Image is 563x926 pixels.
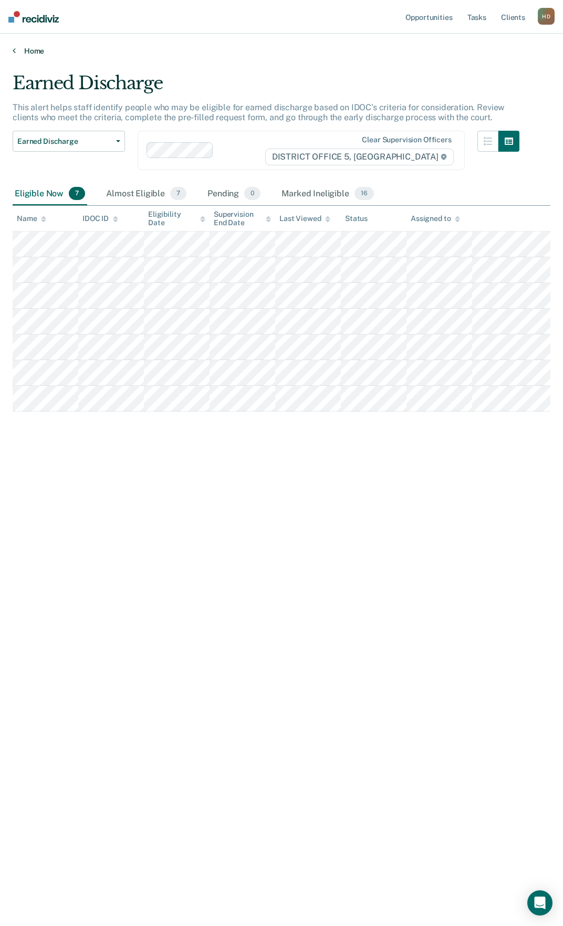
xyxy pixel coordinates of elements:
[13,183,87,206] div: Eligible Now7
[279,183,376,206] div: Marked Ineligible16
[148,210,205,228] div: Eligibility Date
[265,149,454,165] span: DISTRICT OFFICE 5, [GEOGRAPHIC_DATA]
[355,187,374,201] span: 16
[17,214,46,223] div: Name
[8,11,59,23] img: Recidiviz
[170,187,186,201] span: 7
[411,214,460,223] div: Assigned to
[279,214,330,223] div: Last Viewed
[13,72,519,102] div: Earned Discharge
[13,131,125,152] button: Earned Discharge
[13,46,550,56] a: Home
[69,187,85,201] span: 7
[362,135,451,144] div: Clear supervision officers
[104,183,189,206] div: Almost Eligible7
[345,214,368,223] div: Status
[82,214,118,223] div: IDOC ID
[538,8,555,25] button: HD
[538,8,555,25] div: H D
[527,890,552,916] div: Open Intercom Messenger
[214,210,271,228] div: Supervision End Date
[13,102,504,122] p: This alert helps staff identify people who may be eligible for earned discharge based on IDOC’s c...
[17,137,112,146] span: Earned Discharge
[205,183,263,206] div: Pending0
[244,187,260,201] span: 0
